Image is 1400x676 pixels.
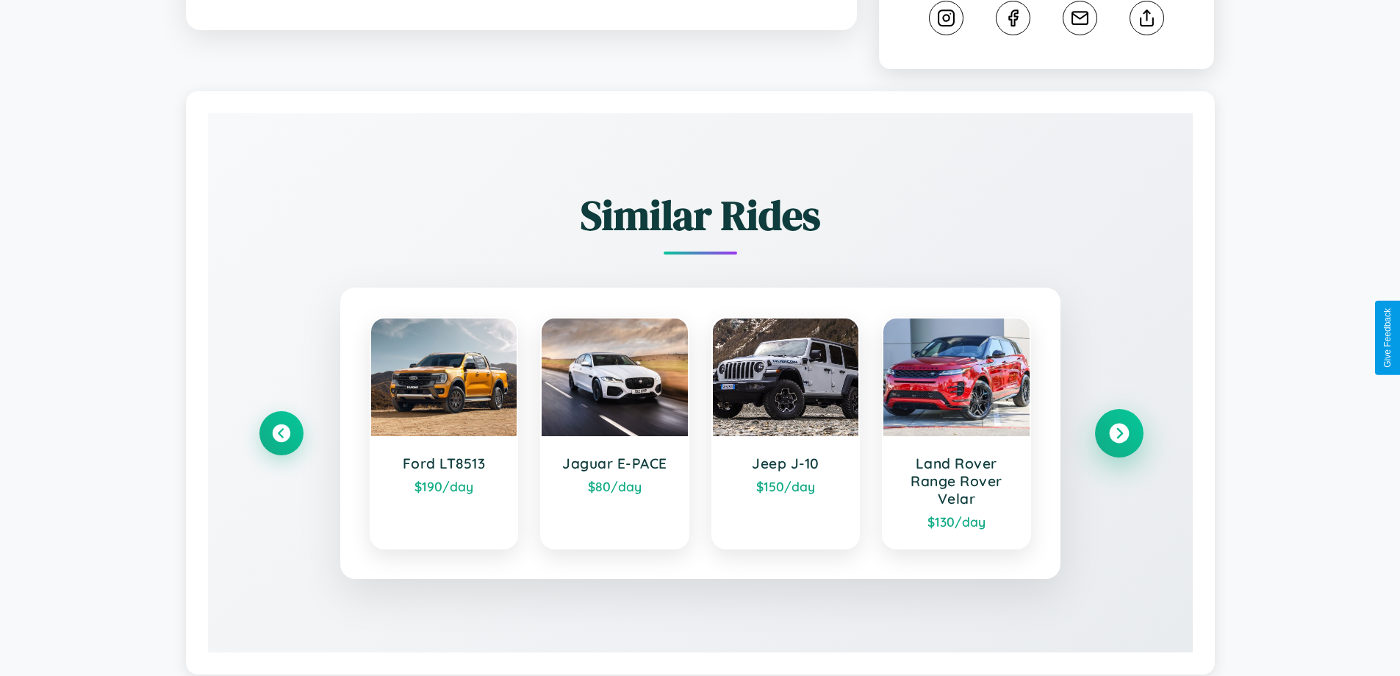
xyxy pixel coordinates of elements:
[898,455,1015,508] h3: Land Rover Range Rover Velar
[882,317,1031,549] a: Land Rover Range Rover Velar$130/day
[556,478,673,494] div: $ 80 /day
[728,478,844,494] div: $ 150 /day
[728,455,844,472] h3: Jeep J-10
[386,455,503,472] h3: Ford LT8513
[556,455,673,472] h3: Jaguar E-PACE
[540,317,689,549] a: Jaguar E-PACE$80/day
[898,513,1015,530] div: $ 130 /day
[711,317,861,549] a: Jeep J-10$150/day
[1382,308,1393,368] div: Give Feedback
[386,478,503,494] div: $ 190 /day
[259,187,1141,243] h2: Similar Rides
[370,317,519,549] a: Ford LT8513$190/day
